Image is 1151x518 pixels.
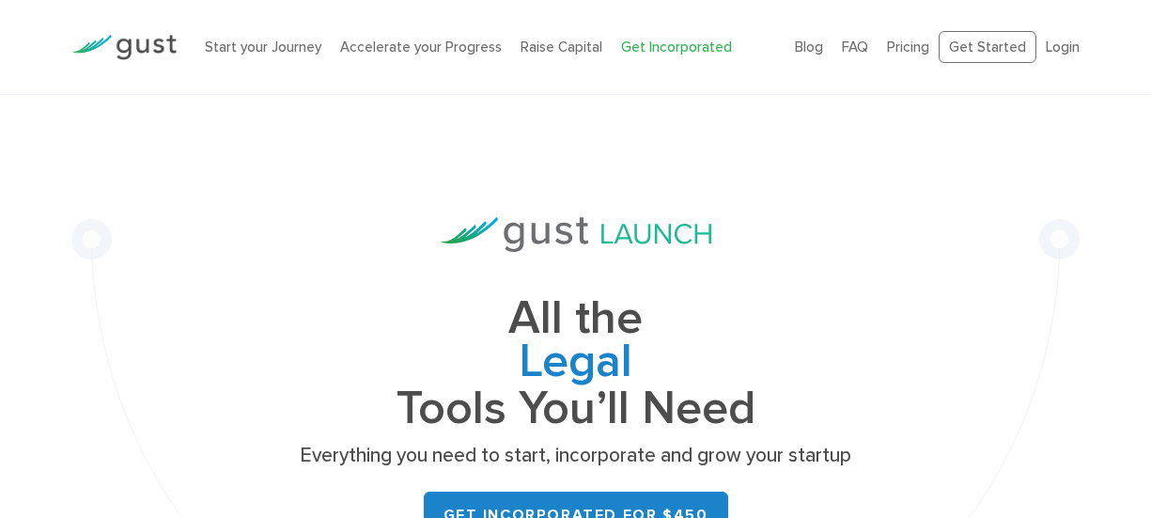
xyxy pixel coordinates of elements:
a: Start your Journey [205,39,321,55]
a: Blog [795,39,823,55]
span: Legal [294,340,858,387]
img: Gust Logo [71,35,177,60]
a: Accelerate your Progress [340,39,502,55]
a: Login [1046,39,1080,55]
a: Get Started [939,31,1036,64]
p: Everything you need to start, incorporate and grow your startup [294,443,858,469]
a: Pricing [887,39,929,55]
a: Get Incorporated [621,39,732,55]
a: Raise Capital [521,39,602,55]
img: Gust Launch Logo [441,217,711,252]
a: FAQ [842,39,868,55]
h1: All the Tools You’ll Need [294,297,858,430]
